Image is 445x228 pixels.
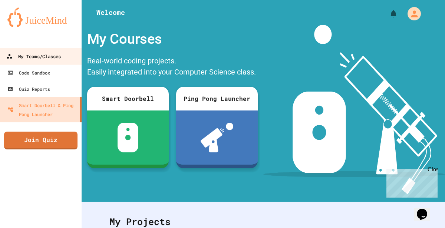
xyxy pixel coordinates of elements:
[4,132,78,149] a: Join Quiz
[118,123,139,152] img: sdb-white.svg
[383,166,438,198] iframe: chat widget
[7,7,74,27] img: logo-orange.svg
[375,7,400,20] div: My Notifications
[400,5,423,22] div: My Account
[3,3,51,47] div: Chat with us now!Close
[7,85,50,93] div: Quiz Reports
[83,25,261,53] div: My Courses
[201,123,234,152] img: ppl-with-ball.png
[414,198,438,221] iframe: chat widget
[7,68,50,77] div: Code Sandbox
[6,52,61,61] div: My Teams/Classes
[263,25,445,194] img: banner-image-my-projects.png
[176,87,258,110] div: Ping Pong Launcher
[87,87,169,110] div: Smart Doorbell
[83,53,261,81] div: Real-world coding projects. Easily integrated into your Computer Science class.
[7,101,77,119] div: Smart Doorbell & Ping Pong Launcher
